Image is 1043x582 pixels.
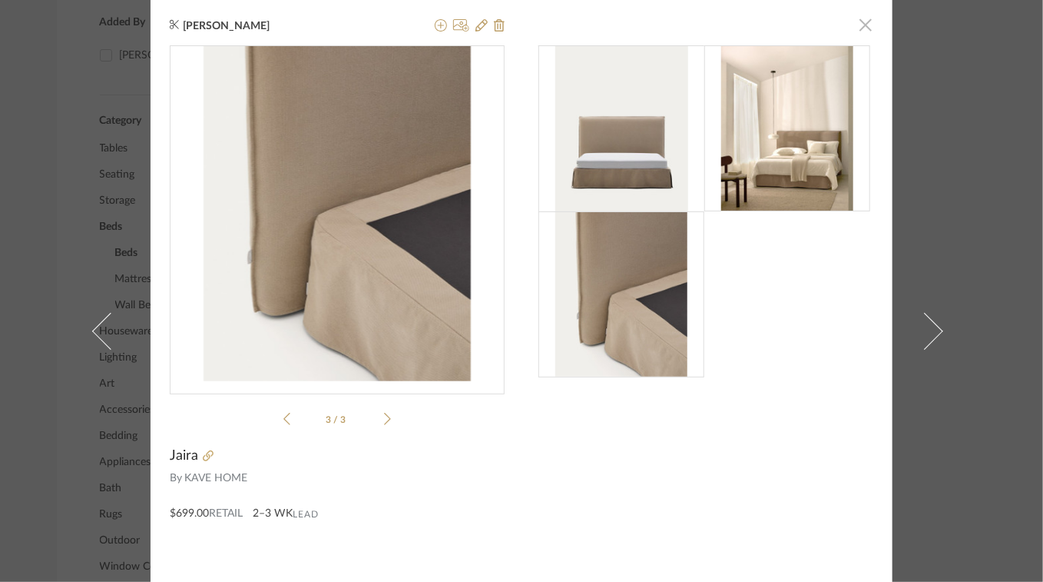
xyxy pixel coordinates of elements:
img: 97e5dbb9-0f9c-4029-802f-3e9214f9f3b4_216x216.jpg [555,46,688,212]
div: 2 [171,46,504,381]
span: [PERSON_NAME] [183,19,293,33]
button: Close [850,9,881,40]
img: a7cefa62-6bcb-4c6a-8157-6f6ebcb6ef92_216x216.jpg [721,45,854,211]
span: By [170,471,182,487]
img: 4973f706-47f4-41c5-b0ef-8c2582d44368_436x436.jpg [204,46,472,381]
span: 2–3 WK [253,506,293,522]
span: $699.00 [170,508,209,519]
span: Jaira [170,447,198,464]
span: Retail [209,508,243,519]
img: 4973f706-47f4-41c5-b0ef-8c2582d44368_216x216.jpg [555,211,688,377]
span: KAVE HOME [185,471,505,487]
span: 3 [326,415,334,424]
span: / [334,415,341,424]
span: Lead [293,509,319,520]
span: 3 [341,415,349,424]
